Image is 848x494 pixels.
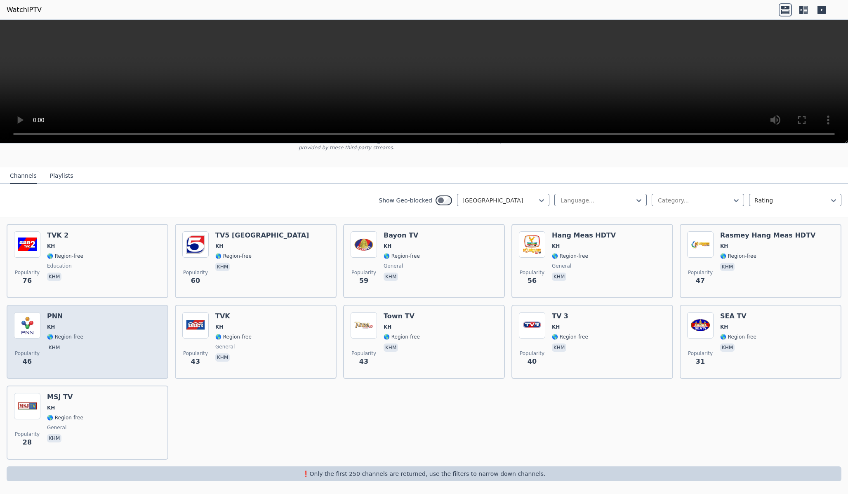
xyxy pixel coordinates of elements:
h6: SEA TV [720,312,756,320]
span: 56 [528,276,537,286]
span: 🌎 Region-free [384,334,420,340]
span: KH [552,324,560,330]
span: Popularity [183,269,208,276]
p: ❗️Only the first 250 channels are returned, use the filters to narrow down channels. [10,470,838,478]
span: 🌎 Region-free [215,253,252,259]
span: 28 [23,438,32,447]
img: TVK [182,312,209,339]
p: khm [720,343,735,352]
span: general [552,263,571,269]
span: 🌎 Region-free [47,334,83,340]
span: 31 [696,357,705,367]
h6: TV5 [GEOGRAPHIC_DATA] [215,231,309,240]
h6: Hang Meas HDTV [552,231,616,240]
img: TV5 Cambodia [182,231,209,258]
span: Popularity [15,350,40,357]
span: Popularity [351,269,376,276]
h6: Bayon TV [384,231,420,240]
span: general [215,343,235,350]
img: Rasmey Hang Meas HDTV [687,231,714,258]
span: 🌎 Region-free [47,253,83,259]
span: general [47,424,66,431]
p: khm [215,353,230,362]
a: iptv-org [333,138,352,144]
span: KH [720,243,728,249]
p: khm [215,263,230,271]
span: KH [720,324,728,330]
h6: TV 3 [552,312,588,320]
span: KH [552,243,560,249]
span: KH [47,243,55,249]
p: khm [384,273,398,281]
img: TVK 2 [14,231,40,258]
span: Popularity [520,269,544,276]
p: khm [47,434,61,442]
h6: MSJ TV [47,393,83,401]
h6: PNN [47,312,83,320]
span: KH [47,405,55,411]
p: khm [552,343,566,352]
span: KH [215,243,223,249]
span: general [384,263,403,269]
span: 43 [359,357,368,367]
span: KH [384,324,391,330]
img: Hang Meas HDTV [519,231,545,258]
p: khm [552,273,566,281]
h6: TVK 2 [47,231,83,240]
button: Playlists [50,168,73,184]
span: 🌎 Region-free [384,253,420,259]
span: Popularity [520,350,544,357]
span: 60 [191,276,200,286]
p: khm [384,343,398,352]
img: TV 3 [519,312,545,339]
h6: Rasmey Hang Meas HDTV [720,231,815,240]
span: Popularity [688,269,713,276]
p: khm [47,343,61,352]
span: 40 [528,357,537,367]
span: Popularity [351,350,376,357]
span: education [47,263,72,269]
span: Popularity [15,269,40,276]
span: 76 [23,276,32,286]
span: KH [384,243,391,249]
span: 🌎 Region-free [47,414,83,421]
span: KH [215,324,223,330]
img: MSJ TV [14,393,40,419]
span: Popularity [15,431,40,438]
span: 46 [23,357,32,367]
a: WatchIPTV [7,5,42,15]
img: Bayon TV [351,231,377,258]
img: Town TV [351,312,377,339]
span: 🌎 Region-free [720,253,756,259]
h6: TVK [215,312,252,320]
span: 🌎 Region-free [552,253,588,259]
p: khm [720,263,735,271]
p: khm [47,273,61,281]
span: 🌎 Region-free [720,334,756,340]
span: KH [47,324,55,330]
img: PNN [14,312,40,339]
span: 43 [191,357,200,367]
span: Popularity [183,350,208,357]
img: SEA TV [687,312,714,339]
span: 🌎 Region-free [552,334,588,340]
span: 59 [359,276,368,286]
span: 47 [696,276,705,286]
span: Popularity [688,350,713,357]
button: Channels [10,168,37,184]
h6: Town TV [384,312,420,320]
label: Show Geo-blocked [379,196,432,205]
span: 🌎 Region-free [215,334,252,340]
